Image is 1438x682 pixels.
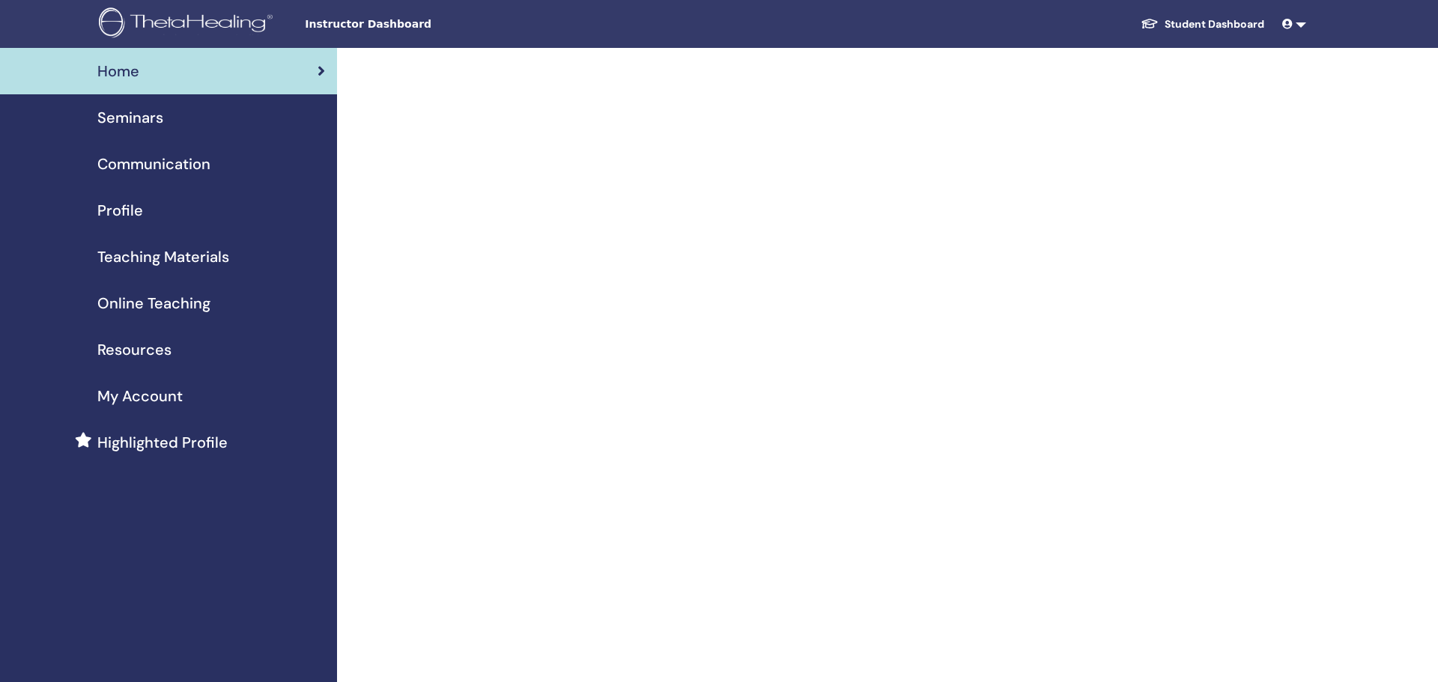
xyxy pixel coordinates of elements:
[97,199,143,222] span: Profile
[97,246,229,268] span: Teaching Materials
[1129,10,1276,38] a: Student Dashboard
[97,338,172,361] span: Resources
[97,385,183,407] span: My Account
[97,106,163,129] span: Seminars
[97,153,210,175] span: Communication
[97,60,139,82] span: Home
[99,7,278,41] img: logo.png
[305,16,530,32] span: Instructor Dashboard
[97,431,228,454] span: Highlighted Profile
[97,292,210,314] span: Online Teaching
[1141,17,1159,30] img: graduation-cap-white.svg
